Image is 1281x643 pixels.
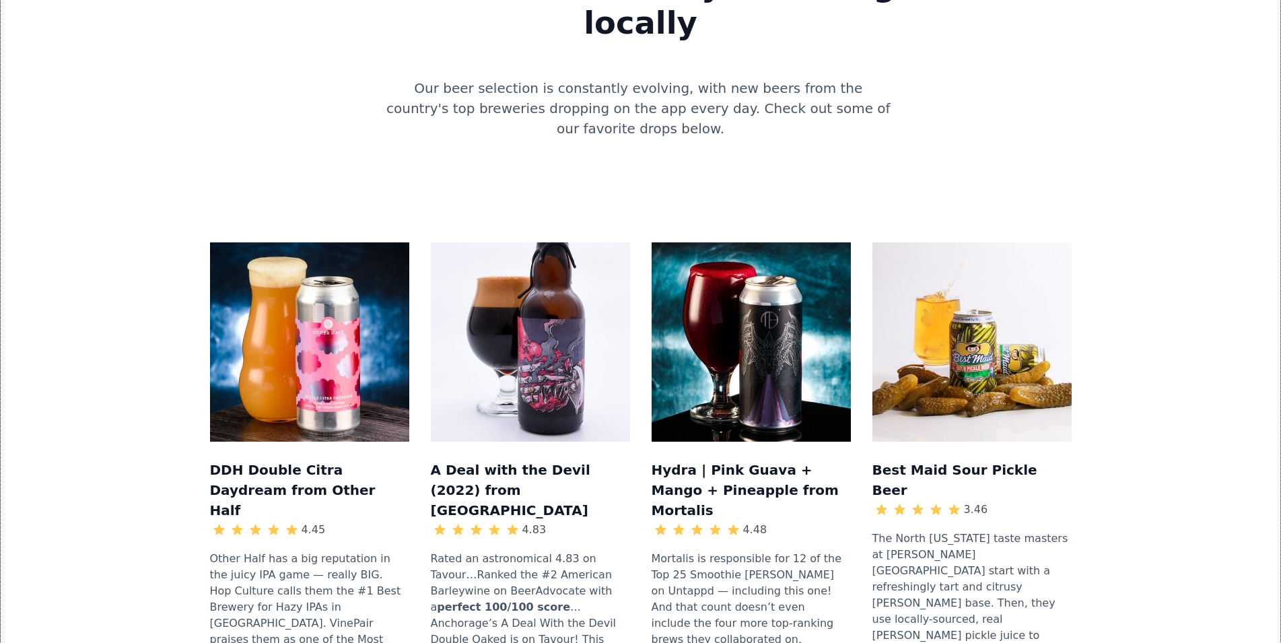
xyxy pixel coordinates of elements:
[963,502,988,518] div: 3.46
[652,242,851,442] img: Mockup
[522,522,546,538] div: 4.83
[301,522,325,538] div: 4.45
[210,458,409,520] h3: DDH Double Citra Daydream from Other Half
[872,242,1072,442] img: Mockup
[210,242,409,442] img: Mockup
[431,242,630,442] img: Mockup
[742,522,767,538] div: 4.48
[652,458,851,520] h3: Hydra | Pink Guava + Mango + Pineapple from Mortalis
[431,458,630,520] h3: A Deal with the Devil (2022) from [GEOGRAPHIC_DATA]
[872,458,1072,500] h3: Best Maid Sour Pickle Beer
[382,78,899,166] div: Our beer selection is constantly evolving, with new beers from the country's top breweries droppi...
[437,601,570,613] strong: perfect 100/100 score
